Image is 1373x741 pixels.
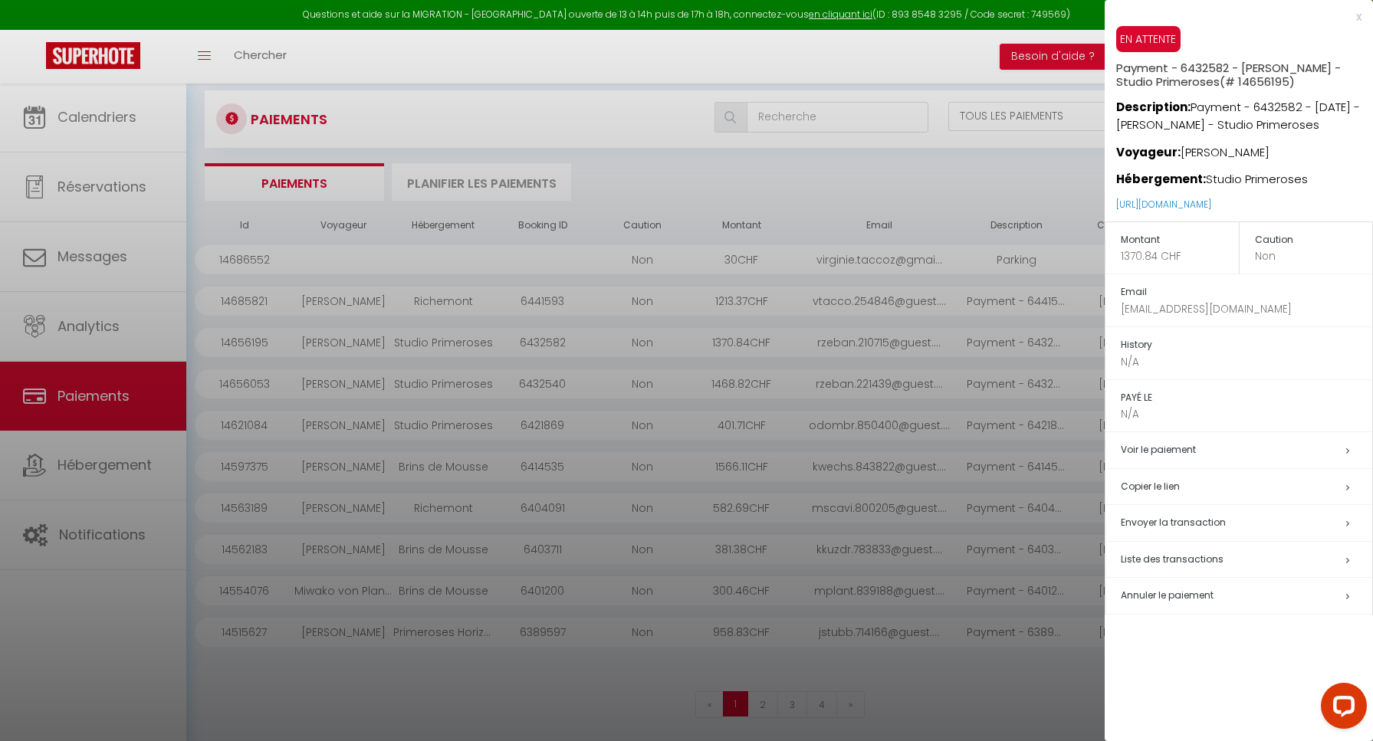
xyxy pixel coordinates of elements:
p: Studio Primeroses [1116,161,1373,189]
strong: Description: [1116,99,1191,115]
h5: Caution [1255,231,1373,249]
p: [EMAIL_ADDRESS][DOMAIN_NAME] [1121,301,1372,317]
p: [PERSON_NAME] [1116,134,1373,162]
h5: History [1121,336,1372,354]
p: N/A [1121,354,1372,370]
h5: PAYÉ LE [1121,389,1372,407]
span: Liste des transactions [1121,552,1224,566]
span: Annuler le paiement [1121,589,1214,602]
h5: Montant [1121,231,1239,249]
span: (# 14656195) [1220,74,1295,90]
h5: Copier le lien [1121,478,1372,496]
span: Envoyer la transaction [1121,516,1226,529]
div: x [1105,8,1362,26]
p: 1370.84 CHF [1121,248,1239,264]
p: N/A [1121,406,1372,422]
strong: Hébergement: [1116,171,1206,187]
p: Payment - 6432582 - [DATE] - [PERSON_NAME] - Studio Primeroses [1116,89,1373,134]
h5: Email [1121,284,1372,301]
h5: Payment - 6432582 - [PERSON_NAME] - Studio Primeroses [1116,52,1373,89]
a: Voir le paiement [1121,443,1196,456]
span: EN ATTENTE [1116,26,1181,52]
iframe: LiveChat chat widget [1309,677,1373,741]
a: [URL][DOMAIN_NAME] [1116,198,1211,211]
strong: Voyageur: [1116,144,1181,160]
p: Non [1255,248,1373,264]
